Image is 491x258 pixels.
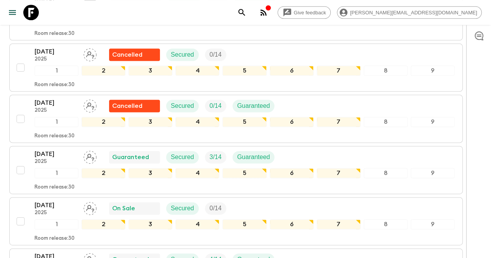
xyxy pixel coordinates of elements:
p: Secured [171,152,194,162]
p: Guaranteed [237,152,270,162]
p: Cancelled [112,50,142,59]
div: 9 [411,66,455,76]
p: 0 / 14 [210,101,222,111]
div: 2 [82,219,125,229]
p: [DATE] [35,47,77,56]
div: Secured [166,100,199,112]
p: Cancelled [112,101,142,111]
p: Secured [171,204,194,213]
p: 0 / 14 [210,204,222,213]
p: Room release: 30 [35,235,75,242]
div: 7 [317,219,361,229]
div: 5 [222,219,266,229]
p: 2025 [35,210,77,216]
p: Guaranteed [237,101,270,111]
div: Secured [166,151,199,163]
button: menu [5,5,20,20]
p: 2025 [35,159,77,165]
div: 9 [411,168,455,178]
span: Give feedback [290,10,330,16]
div: 3 [128,117,172,127]
span: [PERSON_NAME][EMAIL_ADDRESS][DOMAIN_NAME] [346,10,481,16]
button: [DATE]2025Assign pack leaderFlash Pack cancellationSecuredTrip FillGuaranteed123456789Room releas... [9,95,463,143]
div: Flash Pack cancellation [109,48,160,61]
p: 2025 [35,107,77,114]
div: Trip Fill [205,48,226,61]
div: 4 [175,117,219,127]
button: search adventures [234,5,250,20]
div: 3 [128,66,172,76]
div: 6 [270,219,314,229]
div: 9 [411,117,455,127]
p: Room release: 30 [35,82,75,88]
div: 8 [364,168,408,178]
button: [DATE]2025Assign pack leaderGuaranteedSecuredTrip FillGuaranteed123456789Room release:30 [9,146,463,194]
div: [PERSON_NAME][EMAIL_ADDRESS][DOMAIN_NAME] [337,6,482,19]
div: 4 [175,168,219,178]
div: 8 [364,66,408,76]
p: Room release: 30 [35,31,75,37]
div: 8 [364,219,408,229]
span: Assign pack leader [83,204,97,210]
div: 7 [317,66,361,76]
p: Room release: 30 [35,133,75,139]
button: [DATE]2025Assign pack leaderOn SaleSecuredTrip Fill123456789Room release:30 [9,197,463,245]
div: 2 [82,66,125,76]
p: Room release: 30 [35,184,75,190]
p: On Sale [112,204,135,213]
p: Secured [171,101,194,111]
div: 5 [222,66,266,76]
div: 7 [317,168,361,178]
span: Assign pack leader [83,153,97,159]
div: 6 [270,117,314,127]
div: 6 [270,168,314,178]
div: 1 [35,219,78,229]
p: 0 / 14 [210,50,222,59]
div: 4 [175,219,219,229]
span: Assign pack leader [83,102,97,108]
div: 8 [364,117,408,127]
div: 1 [35,168,78,178]
div: 2 [82,117,125,127]
span: Assign pack leader [83,50,97,57]
div: 3 [128,168,172,178]
div: 5 [222,117,266,127]
div: Trip Fill [205,100,226,112]
div: Secured [166,202,199,215]
div: 1 [35,66,78,76]
div: 5 [222,168,266,178]
div: 4 [175,66,219,76]
p: Guaranteed [112,152,149,162]
div: Secured [166,48,199,61]
div: 1 [35,117,78,127]
div: 9 [411,219,455,229]
div: 3 [128,219,172,229]
p: [DATE] [35,98,77,107]
div: 6 [270,66,314,76]
div: Trip Fill [205,202,226,215]
div: 7 [317,117,361,127]
p: [DATE] [35,201,77,210]
p: [DATE] [35,149,77,159]
div: Trip Fill [205,151,226,163]
button: [DATE]2025Assign pack leaderFlash Pack cancellationSecuredTrip Fill123456789Room release:30 [9,43,463,92]
a: Give feedback [278,6,331,19]
p: Secured [171,50,194,59]
p: 2025 [35,56,77,62]
p: 3 / 14 [210,152,222,162]
div: 2 [82,168,125,178]
div: Flash Pack cancellation [109,100,160,112]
